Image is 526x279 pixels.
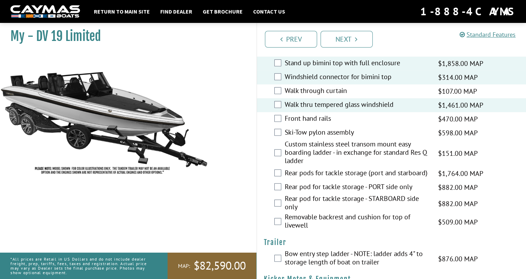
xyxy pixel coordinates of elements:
a: Return to main site [90,7,153,16]
label: Rear pod for tackle storage - PORT side only [285,183,430,193]
label: Windshield connector for bimini top [285,73,430,83]
span: $1,858.00 MAP [438,58,483,69]
a: Contact Us [250,7,289,16]
span: $882.00 MAP [438,182,478,193]
label: Removable backrest and cushion for top of livewell [285,213,430,231]
label: Front hand rails [285,114,430,124]
span: $470.00 MAP [438,114,478,124]
h1: My - DV 19 Limited [10,28,239,44]
a: Next [321,31,373,48]
span: $82,590.00 [194,259,246,273]
span: MAP: [178,262,190,270]
div: 1-888-4CAYMAS [420,4,516,19]
a: MAP:$82,590.00 [168,253,256,279]
p: *All prices are Retail in US Dollars and do not include dealer freight, prep, tariffs, fees, taxe... [10,253,152,279]
span: $1,461.00 MAP [438,100,483,110]
label: Stand up bimini top with full enclosure [285,59,430,69]
a: Standard Features [460,31,516,39]
label: Walk thru tempered glass windshield [285,100,430,110]
span: $598.00 MAP [438,128,478,138]
a: Prev [265,31,317,48]
label: Rear pods for tackle storage (port and starboard) [285,169,430,179]
span: $882.00 MAP [438,198,478,209]
span: $107.00 MAP [438,86,477,96]
h4: Trailer [264,238,519,247]
span: $1,764.00 MAP [438,168,483,179]
span: $509.00 MAP [438,217,478,227]
span: $314.00 MAP [438,72,478,83]
label: Walk through curtain [285,86,430,96]
img: white-logo-c9c8dbefe5ff5ceceb0f0178aa75bf4bb51f6bca0971e226c86eb53dfe498488.png [10,5,80,18]
a: Find Dealer [157,7,196,16]
span: $876.00 MAP [438,254,478,264]
label: Rear pod for tackle storage - STARBOARD side only [285,194,430,213]
label: Ski-Tow pylon assembly [285,128,430,138]
label: Bow entry step ladder - NOTE: ladder adds 4" to storage length of boat on trailer [285,250,430,268]
a: Get Brochure [199,7,246,16]
span: $151.00 MAP [438,148,478,159]
label: Custom stainless steel transom mount easy boarding ladder - in exchange for standard Res Q ladder [285,140,430,167]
